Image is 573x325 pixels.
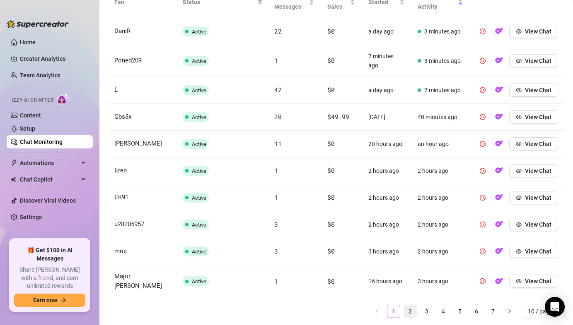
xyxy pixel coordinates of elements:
span: Active [192,249,206,255]
td: 2 hours ago [411,158,469,184]
span: 22 [274,27,281,35]
span: 1 [274,193,278,201]
div: Open Intercom Messenger [545,297,565,317]
span: eye [516,195,522,201]
span: eye [516,222,522,227]
a: Chat Monitoring [20,139,63,145]
span: Active [192,141,206,147]
span: pause-circle [480,58,486,64]
li: Next Page [503,305,516,318]
a: 1 [387,305,400,318]
span: View Chat [525,194,551,201]
span: View Chat [525,278,551,284]
span: eye [516,249,522,254]
img: OF [495,193,503,201]
img: OF [495,277,503,285]
li: 1 [387,305,400,318]
span: pause-circle [480,222,486,227]
span: eye [516,278,522,284]
button: OF [493,84,506,97]
td: 40 minutes ago [411,104,469,131]
span: $0 [327,220,334,228]
td: 2 hours ago [411,184,469,211]
span: View Chat [525,248,551,255]
span: pause-circle [480,141,486,147]
span: $0 [327,86,334,94]
li: Previous Page [370,305,384,318]
span: 3 [274,220,278,228]
a: OF [493,196,506,203]
span: 47 [274,86,281,94]
span: u28205957 [114,220,144,228]
a: OF [493,59,506,66]
span: Gbs3x [114,113,131,120]
img: OF [495,139,503,148]
button: View Chat [509,137,558,151]
button: View Chat [509,25,558,38]
span: $0 [327,247,334,255]
span: eye [516,168,522,174]
img: Chat Copilot [11,177,16,182]
span: $0 [327,277,334,285]
span: $0 [327,193,334,201]
span: pause-circle [480,29,486,34]
span: eye [516,114,522,120]
span: View Chat [525,114,551,120]
td: a day ago [362,18,411,45]
li: 3 [420,305,433,318]
a: OF [493,115,506,122]
span: Share [PERSON_NAME] with a friend, and earn unlimited rewards [14,266,85,290]
span: View Chat [525,141,551,147]
span: Automations [20,156,79,170]
button: View Chat [509,84,558,97]
td: 3 hours ago [362,238,411,265]
img: OF [495,56,503,65]
a: OF [493,88,506,95]
img: logo-BBDzfeDw.svg [7,20,69,28]
span: DaniR [114,27,131,35]
span: $0 [327,27,334,35]
span: View Chat [525,87,551,93]
span: pause-circle [480,168,486,174]
img: OF [495,112,503,121]
a: OF [493,250,506,256]
span: Chat Copilot [20,173,79,186]
span: 20 [274,112,281,121]
td: 20 hours ago [362,131,411,158]
span: Active [192,87,206,93]
button: View Chat [509,164,558,177]
span: View Chat [525,167,551,174]
li: 7 [486,305,500,318]
button: OF [493,164,506,177]
a: Team Analytics [20,72,60,79]
button: OF [493,218,506,231]
img: OF [495,86,503,94]
a: 3 [421,305,433,318]
span: L [114,86,118,93]
td: 3 hours ago [411,265,469,298]
span: View Chat [525,221,551,228]
a: Settings [20,214,42,220]
img: OF [495,220,503,228]
span: eye [516,141,522,147]
span: $49.99 [327,112,349,121]
td: [DATE] [362,104,411,131]
span: pause-circle [480,195,486,201]
span: 10 / page [528,305,560,318]
span: Active [192,58,206,64]
li: 6 [470,305,483,318]
span: eye [516,87,522,93]
button: View Chat [509,245,558,258]
button: OF [493,191,506,204]
button: View Chat [509,110,558,124]
button: View Chat [509,275,558,288]
td: 16 hours ago [362,265,411,298]
span: 3 minutes ago [424,57,461,64]
a: Creator Analytics [20,52,86,65]
li: 2 [404,305,417,318]
a: 4 [437,305,450,318]
span: 1 [274,277,278,285]
img: OF [495,166,503,174]
span: 11 [274,139,281,148]
a: 6 [470,305,483,318]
